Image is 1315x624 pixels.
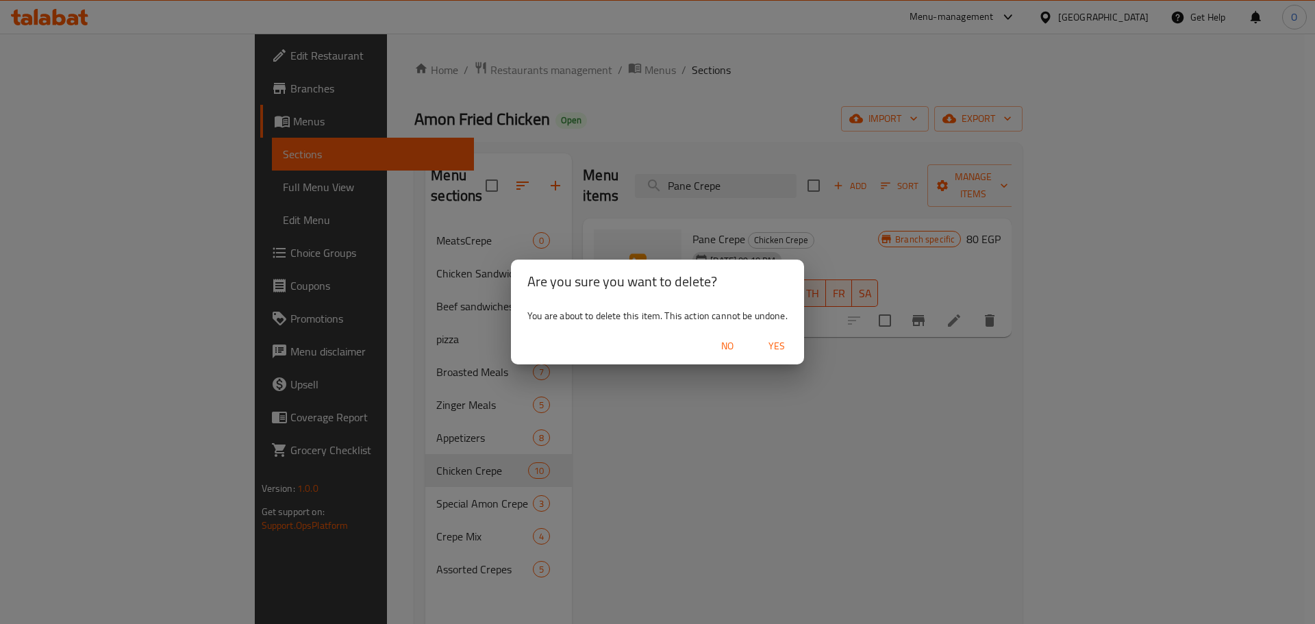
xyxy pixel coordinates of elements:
h2: Are you sure you want to delete? [527,271,788,292]
div: You are about to delete this item. This action cannot be undone. [511,303,804,328]
span: No [711,338,744,355]
button: Yes [755,334,799,359]
span: Yes [760,338,793,355]
button: No [705,334,749,359]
